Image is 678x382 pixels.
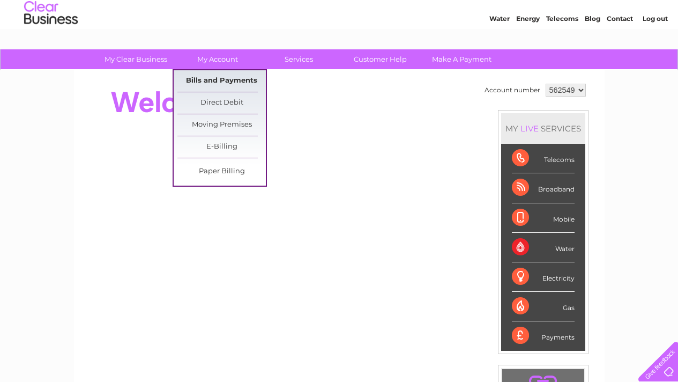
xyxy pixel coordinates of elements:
div: MY SERVICES [501,113,585,144]
a: Moving Premises [177,114,266,136]
a: Make A Payment [418,49,506,69]
div: Electricity [512,262,575,292]
a: E-Billing [177,136,266,158]
a: 0333 014 3131 [476,5,550,19]
a: Bills and Payments [177,70,266,92]
td: Account number [482,81,543,99]
a: Direct Debit [177,92,266,114]
a: Services [255,49,343,69]
a: Energy [516,46,540,54]
a: Blog [585,46,600,54]
img: logo.png [24,28,78,61]
a: My Account [173,49,262,69]
div: LIVE [518,123,541,134]
a: Telecoms [546,46,578,54]
div: Broadband [512,173,575,203]
a: Customer Help [336,49,424,69]
div: Mobile [512,203,575,233]
a: My Clear Business [92,49,180,69]
div: Gas [512,292,575,321]
a: Paper Billing [177,161,266,182]
a: Contact [607,46,633,54]
a: Log out [643,46,668,54]
div: Telecoms [512,144,575,173]
div: Water [512,233,575,262]
div: Payments [512,321,575,350]
div: Clear Business is a trading name of Verastar Limited (registered in [GEOGRAPHIC_DATA] No. 3667643... [86,6,593,52]
a: Water [489,46,510,54]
